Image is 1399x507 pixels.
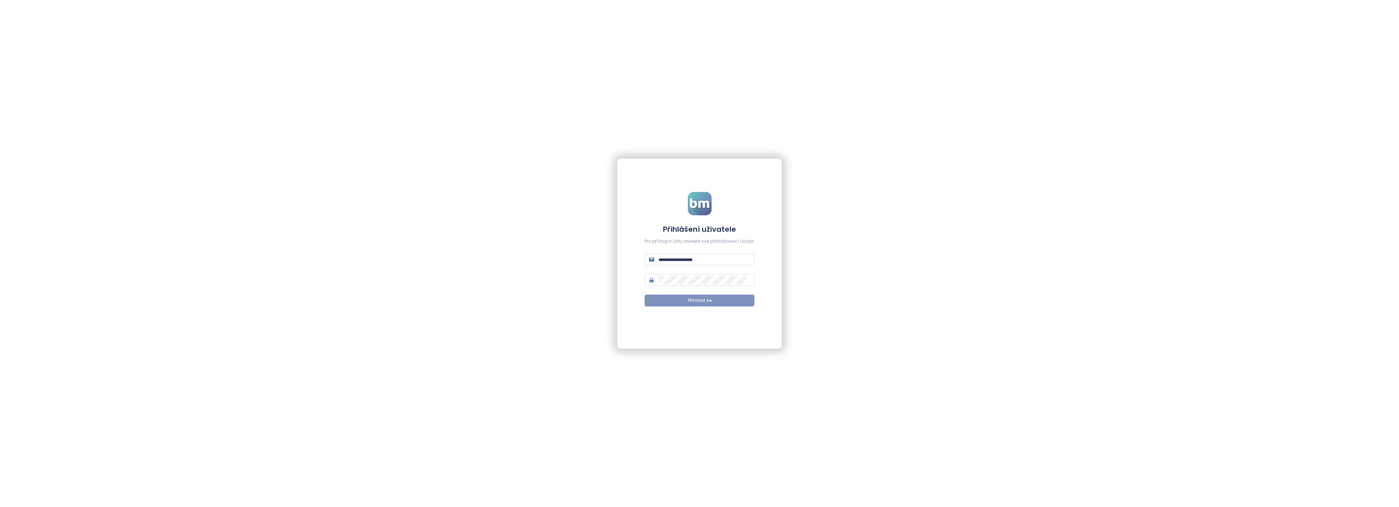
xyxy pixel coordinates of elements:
[688,192,712,215] img: logo
[688,297,712,304] span: Přihlásit se
[649,257,654,262] span: mail
[645,295,754,306] button: Přihlásit se
[649,277,654,283] span: lock
[645,224,754,234] h4: Přihlášení uživatele
[645,238,754,245] div: Pro přístup k účtu zadejte své přihlašovací údaje.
